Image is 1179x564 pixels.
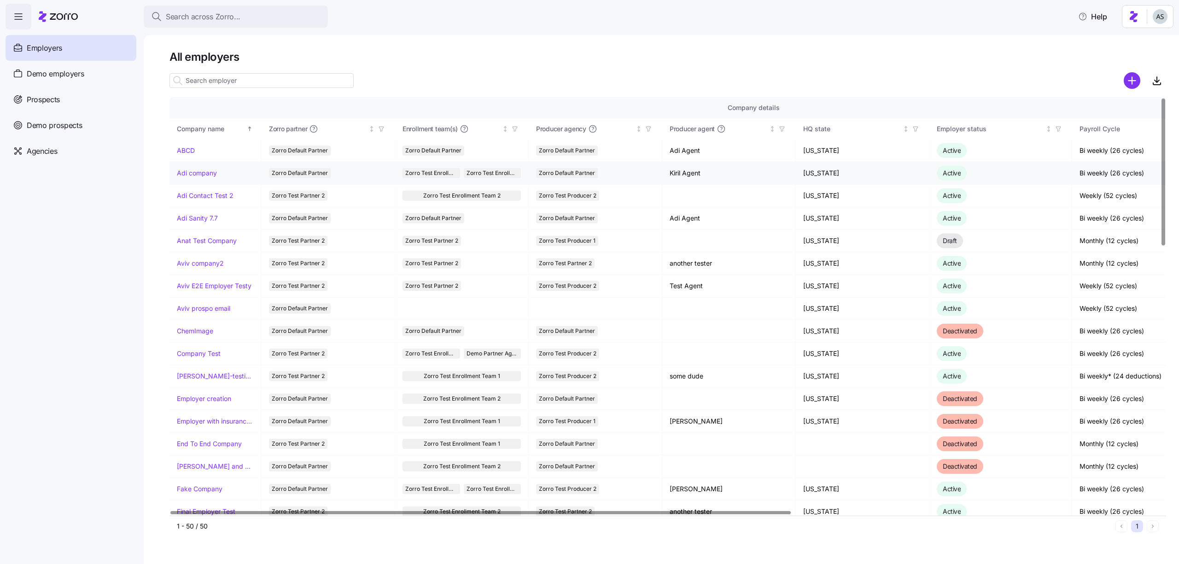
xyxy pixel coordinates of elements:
[796,343,929,365] td: [US_STATE]
[670,124,715,134] span: Producer agent
[405,168,457,178] span: Zorro Test Enrollment Team 2
[539,394,595,404] span: Zorro Default Partner
[943,440,977,448] span: Deactivated
[27,120,82,131] span: Demo prospects
[539,461,595,471] span: Zorro Default Partner
[943,259,961,267] span: Active
[177,281,251,291] a: Aviv E2E Employer Testy
[803,124,901,134] div: HQ state
[27,145,57,157] span: Agencies
[177,439,242,448] a: End To End Company
[943,327,977,335] span: Deactivated
[177,372,254,381] a: [PERSON_NAME]-testing-payroll
[903,126,909,132] div: Not sorted
[539,349,596,359] span: Zorro Test Producer 2
[272,506,325,517] span: Zorro Test Partner 2
[177,462,254,471] a: [PERSON_NAME] and ChemImage
[536,124,586,134] span: Producer agency
[272,303,328,314] span: Zorro Default Partner
[662,365,796,388] td: some dude
[405,236,458,246] span: Zorro Test Partner 2
[662,478,796,500] td: [PERSON_NAME]
[1045,126,1052,132] div: Not sorted
[169,50,1166,64] h1: All employers
[166,11,240,23] span: Search across Zorro...
[662,162,796,185] td: Kiril Agent
[1153,9,1167,24] img: c4d3a52e2a848ea5f7eb308790fba1e4
[405,281,458,291] span: Zorro Test Partner 2
[395,118,529,140] th: Enrollment team(s)Not sorted
[177,417,254,426] a: Employer with insurance problems
[27,42,62,54] span: Employers
[769,126,776,132] div: Not sorted
[796,388,929,410] td: [US_STATE]
[943,462,977,470] span: Deactivated
[246,126,253,132] div: Sorted ascending
[796,118,929,140] th: HQ stateNot sorted
[539,439,595,449] span: Zorro Default Partner
[662,118,796,140] th: Producer agentNot sorted
[405,484,457,494] span: Zorro Test Enrollment Team 2
[177,259,224,268] a: Aviv company2
[662,207,796,230] td: Adi Agent
[1078,11,1107,22] span: Help
[943,282,961,290] span: Active
[796,320,929,343] td: [US_STATE]
[796,162,929,185] td: [US_STATE]
[177,522,1112,531] div: 1 - 50 / 50
[796,252,929,275] td: [US_STATE]
[796,275,929,297] td: [US_STATE]
[943,192,961,199] span: Active
[943,507,961,515] span: Active
[796,230,929,252] td: [US_STATE]
[272,326,328,336] span: Zorro Default Partner
[177,191,233,200] a: Adi Contact Test 2
[27,94,60,105] span: Prospects
[6,138,136,164] a: Agencies
[177,169,217,178] a: Adi company
[177,304,230,313] a: Aviv prospo email
[6,112,136,138] a: Demo prospects
[177,236,237,245] a: Anat Test Company
[405,258,458,268] span: Zorro Test Partner 2
[368,126,375,132] div: Not sorted
[423,461,501,471] span: Zorro Test Enrollment Team 2
[943,237,957,244] span: Draft
[796,297,929,320] td: [US_STATE]
[272,394,328,404] span: Zorro Default Partner
[405,349,457,359] span: Zorro Test Enrollment Team 2
[943,304,961,312] span: Active
[177,394,231,403] a: Employer creation
[272,281,325,291] span: Zorro Test Partner 2
[405,213,461,223] span: Zorro Default Partner
[272,145,328,156] span: Zorro Default Partner
[6,87,136,112] a: Prospects
[539,484,596,494] span: Zorro Test Producer 2
[529,118,662,140] th: Producer agencyNot sorted
[539,281,596,291] span: Zorro Test Producer 2
[943,395,977,402] span: Deactivated
[943,146,961,154] span: Active
[423,191,501,201] span: Zorro Test Enrollment Team 2
[467,168,519,178] span: Zorro Test Enrollment Team 1
[424,371,500,381] span: Zorro Test Enrollment Team 1
[177,349,221,358] a: Company Test
[662,140,796,162] td: Adi Agent
[144,6,328,28] button: Search across Zorro...
[6,35,136,61] a: Employers
[272,461,328,471] span: Zorro Default Partner
[1124,72,1140,89] svg: add icon
[539,145,595,156] span: Zorro Default Partner
[177,326,213,336] a: ChemImage
[272,349,325,359] span: Zorro Test Partner 2
[177,146,195,155] a: ABCD
[1080,124,1177,134] div: Payroll Cycle
[636,126,642,132] div: Not sorted
[943,372,961,380] span: Active
[796,207,929,230] td: [US_STATE]
[403,124,458,134] span: Enrollment team(s)
[262,118,395,140] th: Zorro partnerNot sorted
[467,349,519,359] span: Demo Partner Agency
[272,213,328,223] span: Zorro Default Partner
[943,485,961,493] span: Active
